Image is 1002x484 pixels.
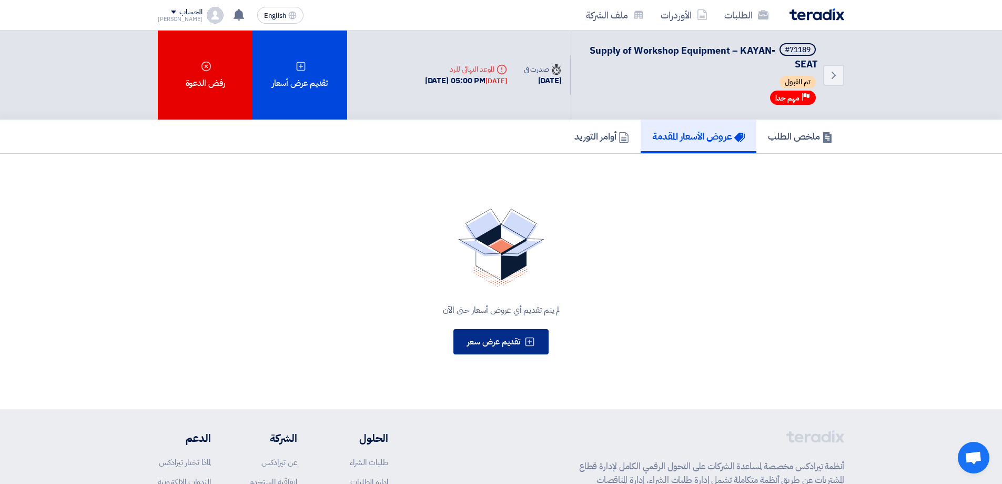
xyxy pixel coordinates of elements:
span: English [264,12,286,19]
span: Supply of Workshop Equipment – KAYAN-SEAT [590,43,818,71]
div: الحساب [179,8,202,17]
button: تقديم عرض سعر [453,329,549,354]
div: تقديم عرض أسعار [252,31,347,120]
h5: عروض الأسعار المقدمة [652,130,745,142]
a: الأوردرات [652,3,716,27]
a: عن تيرادكس [261,457,297,468]
li: الشركة [242,430,297,446]
h5: ملخص الطلب [768,130,833,142]
div: [DATE] [485,76,507,86]
h5: أوامر التوريد [574,130,629,142]
a: ملخص الطلب [756,120,844,153]
div: رفض الدعوة [158,31,252,120]
span: تقديم عرض سعر [467,335,520,348]
a: طلبات الشراء [350,457,388,468]
a: أوامر التوريد [563,120,641,153]
span: مهم جدا [775,93,799,103]
h5: Supply of Workshop Equipment – KAYAN-SEAT [584,43,818,71]
a: ملف الشركة [578,3,652,27]
li: الدعم [158,430,211,446]
a: عروض الأسعار المقدمة [641,120,756,153]
div: صدرت في [524,64,562,75]
img: No Quotations Found! [458,209,544,287]
img: profile_test.png [207,7,224,24]
div: [DATE] [524,75,562,87]
button: English [257,7,303,24]
div: لم يتم تقديم أي عروض أسعار حتى الآن [170,304,832,317]
a: الطلبات [716,3,777,27]
div: الموعد النهائي للرد [425,64,507,75]
img: Teradix logo [790,8,844,21]
a: دردشة مفتوحة [958,442,989,473]
span: تم القبول [780,76,816,88]
div: [DATE] 05:00 PM [425,75,507,87]
div: [PERSON_NAME] [158,16,203,22]
li: الحلول [329,430,388,446]
div: #71189 [785,46,811,54]
a: لماذا تختار تيرادكس [159,457,211,468]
